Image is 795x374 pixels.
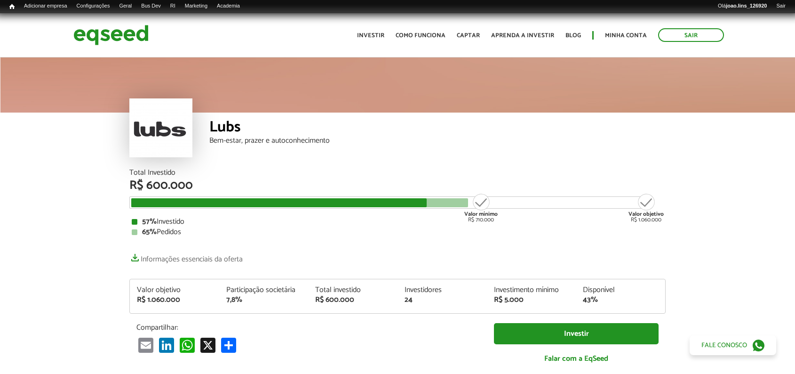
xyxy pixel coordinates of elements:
[713,2,771,10] a: Olájoao.lins_126920
[19,2,72,10] a: Adicionar empresa
[396,33,445,39] a: Como funciona
[129,250,243,263] a: Informações essenciais da oferta
[565,33,581,39] a: Blog
[771,2,790,10] a: Sair
[142,215,157,228] strong: 57%
[628,210,664,219] strong: Valor objetivo
[457,33,480,39] a: Captar
[226,296,302,304] div: 7,8%
[114,2,136,10] a: Geral
[219,337,238,352] a: Share
[690,335,776,355] a: Fale conosco
[605,33,647,39] a: Minha conta
[209,120,666,137] div: Lubs
[180,2,212,10] a: Marketing
[178,337,197,352] a: WhatsApp
[5,2,19,11] a: Início
[136,337,155,352] a: Email
[226,286,302,294] div: Participação societária
[157,337,176,352] a: LinkedIn
[405,296,480,304] div: 24
[129,179,666,192] div: R$ 600.000
[73,23,149,48] img: EqSeed
[199,337,217,352] a: X
[405,286,480,294] div: Investidores
[72,2,115,10] a: Configurações
[726,3,767,8] strong: joao.lins_126920
[315,296,390,304] div: R$ 600.000
[583,286,658,294] div: Disponível
[463,193,499,223] div: R$ 710.000
[583,296,658,304] div: 43%
[628,193,664,223] div: R$ 1.060.000
[136,323,480,332] p: Compartilhar:
[136,2,166,10] a: Bus Dev
[209,137,666,145] div: Bem-estar, prazer e autoconhecimento
[132,228,663,236] div: Pedidos
[132,218,663,226] div: Investido
[137,286,212,294] div: Valor objetivo
[494,323,659,344] a: Investir
[494,296,569,304] div: R$ 5.000
[494,286,569,294] div: Investimento mínimo
[142,226,157,238] strong: 65%
[166,2,180,10] a: RI
[137,296,212,304] div: R$ 1.060.000
[357,33,384,39] a: Investir
[464,210,498,219] strong: Valor mínimo
[212,2,245,10] a: Academia
[129,169,666,177] div: Total Investido
[658,28,724,42] a: Sair
[494,349,659,368] a: Falar com a EqSeed
[9,3,15,10] span: Início
[491,33,554,39] a: Aprenda a investir
[315,286,390,294] div: Total investido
